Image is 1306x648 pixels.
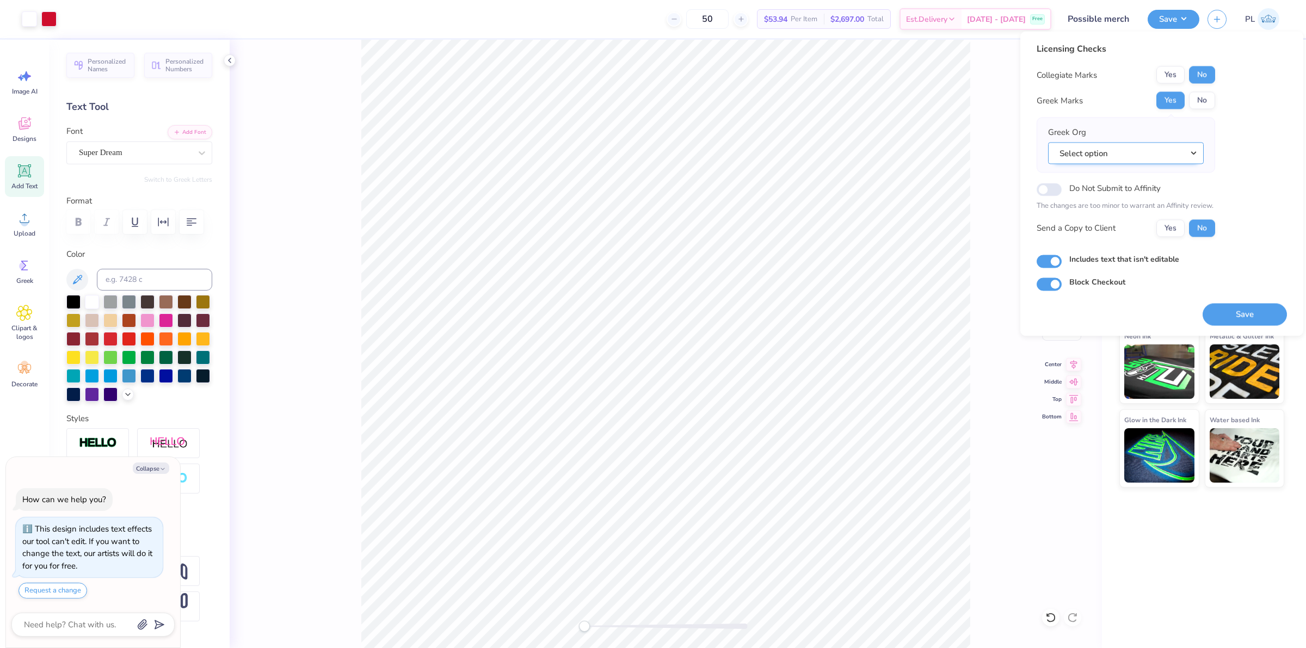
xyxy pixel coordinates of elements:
button: Personalized Numbers [144,53,212,78]
img: Glow in the Dark Ink [1124,428,1194,483]
button: No [1189,66,1215,84]
span: Glow in the Dark Ink [1124,414,1186,425]
button: No [1189,92,1215,109]
label: Format [66,195,212,207]
div: Text Tool [66,100,212,114]
span: Total [867,14,884,25]
img: Pamela Lois Reyes [1258,8,1279,30]
a: PL [1240,8,1284,30]
span: Metallic & Glitter Ink [1210,330,1274,342]
button: Yes [1156,219,1185,237]
input: – – [686,9,729,29]
span: PL [1245,13,1255,26]
div: Greek Marks [1037,94,1083,107]
span: Center [1042,360,1062,369]
span: Add Text [11,182,38,190]
button: Request a change [19,583,87,598]
button: Collapse [133,462,169,474]
span: $53.94 [764,14,787,25]
label: Font [66,125,83,138]
span: Greek [16,276,33,285]
div: How can we help you? [22,494,106,505]
button: Yes [1156,66,1185,84]
label: Block Checkout [1069,276,1125,287]
img: Stroke [79,437,117,449]
button: Save [1203,303,1287,325]
label: Do Not Submit to Affinity [1069,181,1161,195]
span: Designs [13,134,36,143]
span: Neon Ink [1124,330,1151,342]
img: Shadow [150,436,188,450]
span: Free [1032,15,1043,23]
span: Personalized Numbers [165,58,206,73]
span: Water based Ink [1210,414,1260,425]
div: Send a Copy to Client [1037,222,1116,234]
span: Est. Delivery [906,14,947,25]
span: [DATE] - [DATE] [967,14,1026,25]
label: Greek Org [1048,126,1086,139]
span: Image AI [12,87,38,96]
span: Personalized Names [88,58,128,73]
button: Add Font [168,125,212,139]
span: Bottom [1042,412,1062,421]
img: Metallic & Glitter Ink [1210,344,1280,399]
span: Decorate [11,380,38,388]
button: Select option [1048,142,1204,164]
label: Includes text that isn't editable [1069,253,1179,264]
div: Accessibility label [579,621,590,632]
button: Switch to Greek Letters [144,175,212,184]
button: Yes [1156,92,1185,109]
div: This design includes text effects our tool can't edit. If you want to change the text, our artist... [22,523,152,571]
div: Collegiate Marks [1037,69,1097,81]
img: Neon Ink [1124,344,1194,399]
span: Top [1042,395,1062,404]
span: Clipart & logos [7,324,42,341]
img: Water based Ink [1210,428,1280,483]
button: Save [1148,10,1199,29]
div: Licensing Checks [1037,42,1215,55]
p: The changes are too minor to warrant an Affinity review. [1037,201,1215,212]
span: Upload [14,229,35,238]
span: Per Item [791,14,817,25]
label: Styles [66,412,89,425]
label: Color [66,248,212,261]
span: Middle [1042,378,1062,386]
button: No [1189,219,1215,237]
input: Untitled Design [1059,8,1139,30]
span: $2,697.00 [830,14,864,25]
button: Personalized Names [66,53,134,78]
input: e.g. 7428 c [97,269,212,291]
